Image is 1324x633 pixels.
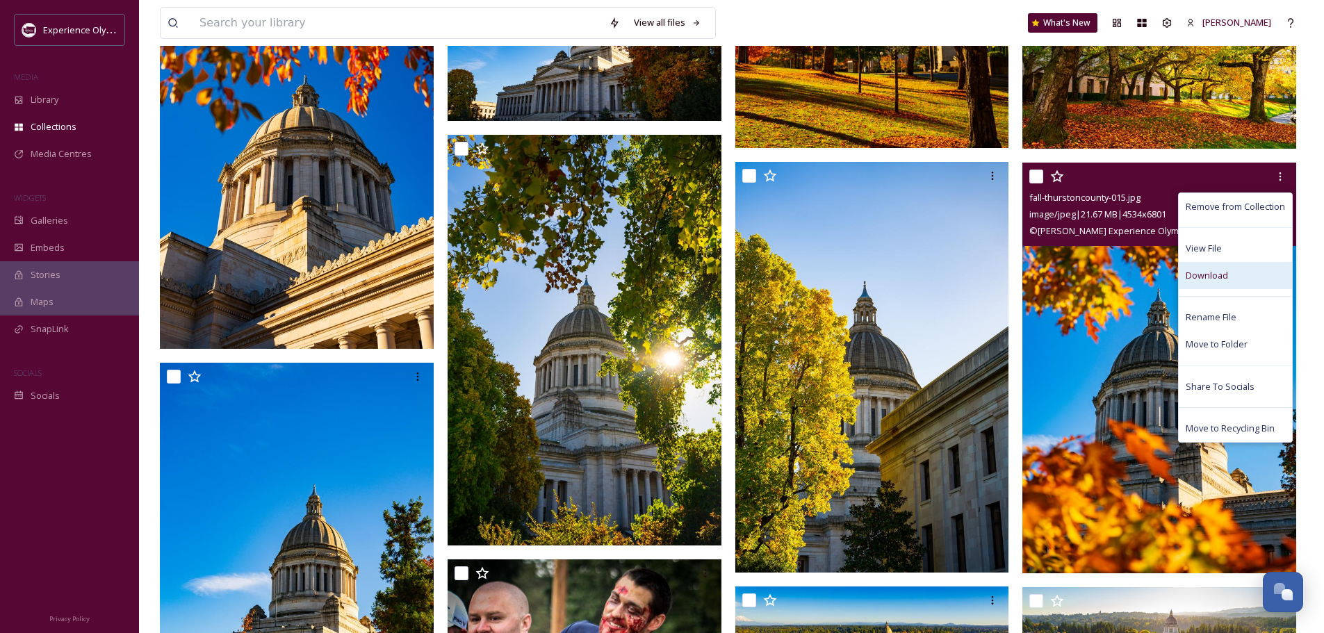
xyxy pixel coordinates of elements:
[193,8,602,38] input: Search your library
[1202,16,1271,28] span: [PERSON_NAME]
[14,368,42,378] span: SOCIALS
[1186,311,1236,324] span: Rename File
[1263,572,1303,612] button: Open Chat
[49,614,90,623] span: Privacy Policy
[14,192,46,203] span: WIDGETS
[31,241,65,254] span: Embeds
[1186,338,1248,351] span: Move to Folder
[31,120,76,133] span: Collections
[22,23,36,37] img: download.jpeg
[31,322,69,336] span: SnapLink
[1029,191,1141,204] span: fall-thurstoncounty-015.jpg
[43,23,126,36] span: Experience Olympia
[31,268,60,281] span: Stories
[31,214,68,227] span: Galleries
[1186,242,1222,255] span: View File
[1179,9,1278,36] a: [PERSON_NAME]
[1028,13,1097,33] a: What's New
[1029,208,1166,220] span: image/jpeg | 21.67 MB | 4534 x 6801
[31,93,58,106] span: Library
[1029,224,1234,237] span: © [PERSON_NAME] Experience Olympia & Beyond
[735,162,1009,573] img: fall-thurstoncounty-016.jpg
[14,72,38,82] span: MEDIA
[31,147,92,161] span: Media Centres
[1022,163,1296,573] img: fall-thurstoncounty-015.jpg
[31,389,60,402] span: Socials
[627,9,708,36] a: View all files
[31,295,54,309] span: Maps
[448,135,721,545] img: fall-thurstoncounty-012.jpg
[1186,380,1254,393] span: Share To Socials
[49,609,90,626] a: Privacy Policy
[1186,422,1275,435] span: Move to Recycling Bin
[1186,269,1228,282] span: Download
[1186,200,1285,213] span: Remove from Collection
